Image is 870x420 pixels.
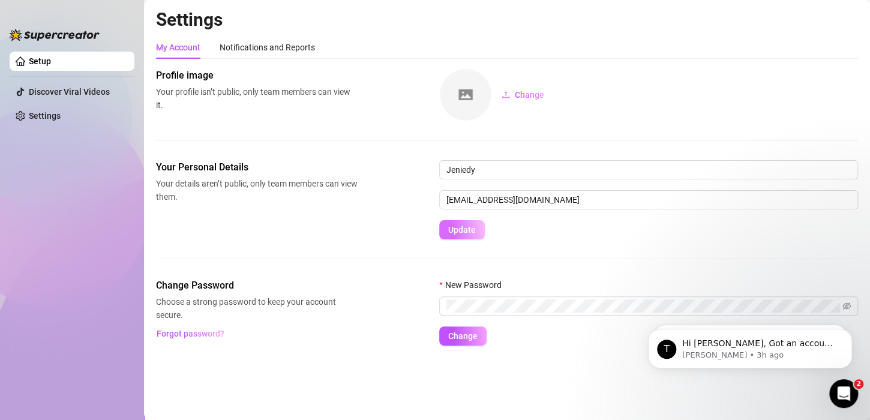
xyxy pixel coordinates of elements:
[29,56,51,66] a: Setup
[446,299,840,313] input: New Password
[29,87,110,97] a: Discover Viral Videos
[439,326,487,346] button: Change
[156,41,200,54] div: My Account
[492,85,554,104] button: Change
[829,379,858,408] iframe: Intercom live chat
[439,190,858,209] input: Enter new email
[156,85,358,112] span: Your profile isn’t public, only team members can view it.
[156,68,358,83] span: Profile image
[156,278,358,293] span: Change Password
[157,329,224,338] span: Forgot password?
[448,331,478,341] span: Change
[854,379,863,389] span: 2
[156,295,358,322] span: Choose a strong password to keep your account secure.
[220,41,315,54] div: Notifications and Reports
[10,29,100,41] img: logo-BBDzfeDw.svg
[29,111,61,121] a: Settings
[156,324,224,343] button: Forgot password?
[156,177,358,203] span: Your details aren’t public, only team members can view them.
[439,278,509,292] label: New Password
[440,69,491,121] img: square-placeholder.png
[439,160,858,179] input: Enter name
[439,220,485,239] button: Update
[842,302,851,310] span: eye-invisible
[630,304,870,388] iframe: Intercom notifications message
[502,91,510,99] span: upload
[156,160,358,175] span: Your Personal Details
[515,90,544,100] span: Change
[156,8,858,31] h2: Settings
[448,225,476,235] span: Update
